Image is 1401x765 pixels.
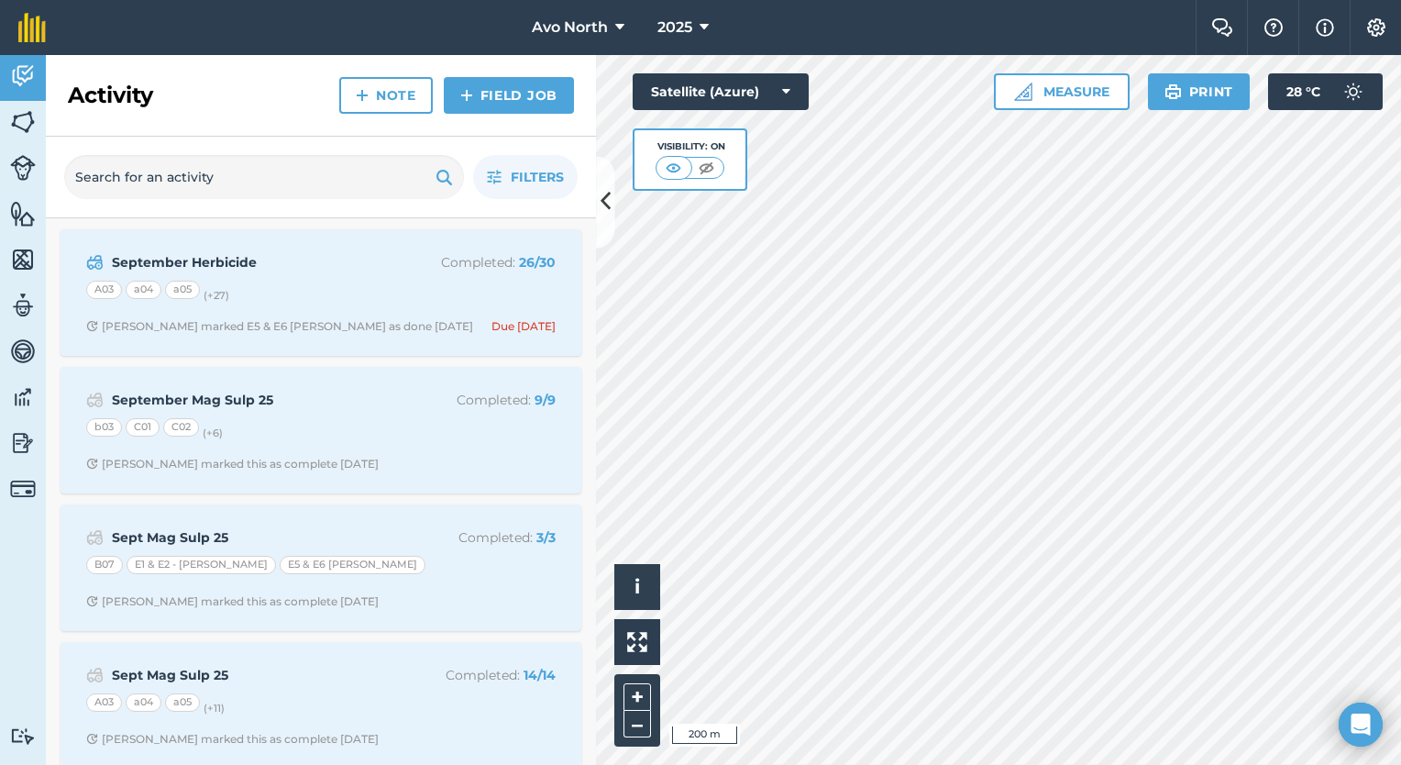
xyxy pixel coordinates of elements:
h2: Activity [68,81,153,110]
span: 28 ° C [1286,73,1320,110]
img: svg+xml;base64,PHN2ZyB4bWxucz0iaHR0cDovL3d3dy53My5vcmcvMjAwMC9zdmciIHdpZHRoPSIxNCIgaGVpZ2h0PSIyNC... [460,84,473,106]
button: 28 °C [1268,73,1383,110]
div: b03 [86,418,122,437]
img: svg+xml;base64,PHN2ZyB4bWxucz0iaHR0cDovL3d3dy53My5vcmcvMjAwMC9zdmciIHdpZHRoPSIxNCIgaGVpZ2h0PSIyNC... [356,84,369,106]
img: svg+xml;base64,PD94bWwgdmVyc2lvbj0iMS4wIiBlbmNvZGluZz0idXRmLTgiPz4KPCEtLSBHZW5lcmF0b3I6IEFkb2JlIE... [86,389,104,411]
div: [PERSON_NAME] marked this as complete [DATE] [86,457,379,471]
strong: 9 / 9 [535,392,556,408]
strong: Sept Mag Sulp 25 [112,527,403,548]
div: Due [DATE] [491,319,556,334]
img: svg+xml;base64,PD94bWwgdmVyc2lvbj0iMS4wIiBlbmNvZGluZz0idXRmLTgiPz4KPCEtLSBHZW5lcmF0b3I6IEFkb2JlIE... [10,292,36,319]
div: a05 [165,693,200,712]
strong: 26 / 30 [519,254,556,271]
a: Sept Mag Sulp 25Completed: 14/14A03a04a05(+11)Clock with arrow pointing clockwise[PERSON_NAME] ma... [72,653,570,758]
strong: 14 / 14 [524,667,556,683]
button: + [623,683,651,711]
img: svg+xml;base64,PD94bWwgdmVyc2lvbj0iMS4wIiBlbmNvZGluZz0idXRmLTgiPz4KPCEtLSBHZW5lcmF0b3I6IEFkb2JlIE... [1335,73,1372,110]
button: Measure [994,73,1130,110]
img: svg+xml;base64,PD94bWwgdmVyc2lvbj0iMS4wIiBlbmNvZGluZz0idXRmLTgiPz4KPCEtLSBHZW5lcmF0b3I6IEFkb2JlIE... [10,338,36,365]
img: A question mark icon [1263,18,1285,37]
div: [PERSON_NAME] marked E5 & E6 [PERSON_NAME] as done [DATE] [86,319,473,334]
strong: September Herbicide [112,252,403,272]
img: svg+xml;base64,PHN2ZyB4bWxucz0iaHR0cDovL3d3dy53My5vcmcvMjAwMC9zdmciIHdpZHRoPSI1MCIgaGVpZ2h0PSI0MC... [695,159,718,177]
div: E5 & E6 [PERSON_NAME] [280,556,425,574]
button: Filters [473,155,578,199]
a: Sept Mag Sulp 25Completed: 3/3B07E1 & E2 - [PERSON_NAME]E5 & E6 [PERSON_NAME]Clock with arrow poi... [72,516,570,620]
img: svg+xml;base64,PD94bWwgdmVyc2lvbj0iMS4wIiBlbmNvZGluZz0idXRmLTgiPz4KPCEtLSBHZW5lcmF0b3I6IEFkb2JlIE... [86,527,104,549]
img: svg+xml;base64,PHN2ZyB4bWxucz0iaHR0cDovL3d3dy53My5vcmcvMjAwMC9zdmciIHdpZHRoPSIxNyIgaGVpZ2h0PSIxNy... [1316,17,1334,39]
div: Visibility: On [656,139,725,154]
strong: Sept Mag Sulp 25 [112,665,403,685]
button: Print [1148,73,1251,110]
img: svg+xml;base64,PHN2ZyB4bWxucz0iaHR0cDovL3d3dy53My5vcmcvMjAwMC9zdmciIHdpZHRoPSI1NiIgaGVpZ2h0PSI2MC... [10,246,36,273]
img: Four arrows, one pointing top left, one top right, one bottom right and the last bottom left [627,632,647,652]
img: svg+xml;base64,PHN2ZyB4bWxucz0iaHR0cDovL3d3dy53My5vcmcvMjAwMC9zdmciIHdpZHRoPSI1MCIgaGVpZ2h0PSI0MC... [662,159,685,177]
small: (+ 11 ) [204,702,225,715]
small: (+ 6 ) [203,427,223,439]
button: i [614,564,660,610]
span: Avo North [532,17,608,39]
button: – [623,711,651,737]
img: svg+xml;base64,PD94bWwgdmVyc2lvbj0iMS4wIiBlbmNvZGluZz0idXRmLTgiPz4KPCEtLSBHZW5lcmF0b3I6IEFkb2JlIE... [10,62,36,90]
div: A03 [86,693,122,712]
button: Satellite (Azure) [633,73,809,110]
img: svg+xml;base64,PD94bWwgdmVyc2lvbj0iMS4wIiBlbmNvZGluZz0idXRmLTgiPz4KPCEtLSBHZW5lcmF0b3I6IEFkb2JlIE... [86,251,104,273]
div: C01 [126,418,160,437]
input: Search for an activity [64,155,464,199]
p: Completed : [410,527,556,548]
img: fieldmargin Logo [18,13,46,42]
strong: September Mag Sulp 25 [112,390,403,410]
div: A03 [86,281,122,299]
img: Clock with arrow pointing clockwise [86,320,98,332]
img: svg+xml;base64,PHN2ZyB4bWxucz0iaHR0cDovL3d3dy53My5vcmcvMjAwMC9zdmciIHdpZHRoPSIxOSIgaGVpZ2h0PSIyNC... [436,166,453,188]
span: i [634,575,640,598]
img: svg+xml;base64,PD94bWwgdmVyc2lvbj0iMS4wIiBlbmNvZGluZz0idXRmLTgiPz4KPCEtLSBHZW5lcmF0b3I6IEFkb2JlIE... [10,155,36,181]
img: Two speech bubbles overlapping with the left bubble in the forefront [1211,18,1233,37]
strong: 3 / 3 [536,529,556,546]
img: svg+xml;base64,PD94bWwgdmVyc2lvbj0iMS4wIiBlbmNvZGluZz0idXRmLTgiPz4KPCEtLSBHZW5lcmF0b3I6IEFkb2JlIE... [86,664,104,686]
img: Clock with arrow pointing clockwise [86,595,98,607]
img: svg+xml;base64,PHN2ZyB4bWxucz0iaHR0cDovL3d3dy53My5vcmcvMjAwMC9zdmciIHdpZHRoPSI1NiIgaGVpZ2h0PSI2MC... [10,200,36,227]
p: Completed : [410,252,556,272]
div: Open Intercom Messenger [1339,703,1383,747]
small: (+ 27 ) [204,289,229,302]
p: Completed : [410,390,556,410]
div: C02 [163,418,199,437]
div: a04 [126,281,161,299]
img: A cog icon [1365,18,1387,37]
div: a05 [165,281,200,299]
div: [PERSON_NAME] marked this as complete [DATE] [86,594,379,609]
img: svg+xml;base64,PHN2ZyB4bWxucz0iaHR0cDovL3d3dy53My5vcmcvMjAwMC9zdmciIHdpZHRoPSIxOSIgaGVpZ2h0PSIyNC... [1164,81,1182,103]
a: Note [339,77,433,114]
img: svg+xml;base64,PD94bWwgdmVyc2lvbj0iMS4wIiBlbmNvZGluZz0idXRmLTgiPz4KPCEtLSBHZW5lcmF0b3I6IEFkb2JlIE... [10,429,36,457]
div: B07 [86,556,123,574]
img: svg+xml;base64,PD94bWwgdmVyc2lvbj0iMS4wIiBlbmNvZGluZz0idXRmLTgiPz4KPCEtLSBHZW5lcmF0b3I6IEFkb2JlIE... [10,476,36,502]
a: September Mag Sulp 25Completed: 9/9b03C01C02(+6)Clock with arrow pointing clockwise[PERSON_NAME] ... [72,378,570,482]
img: svg+xml;base64,PD94bWwgdmVyc2lvbj0iMS4wIiBlbmNvZGluZz0idXRmLTgiPz4KPCEtLSBHZW5lcmF0b3I6IEFkb2JlIE... [10,383,36,411]
a: Field Job [444,77,574,114]
img: Clock with arrow pointing clockwise [86,733,98,745]
img: svg+xml;base64,PHN2ZyB4bWxucz0iaHR0cDovL3d3dy53My5vcmcvMjAwMC9zdmciIHdpZHRoPSI1NiIgaGVpZ2h0PSI2MC... [10,108,36,136]
img: Clock with arrow pointing clockwise [86,458,98,470]
a: September HerbicideCompleted: 26/30A03a04a05(+27)Clock with arrow pointing clockwise[PERSON_NAME]... [72,240,570,345]
p: Completed : [410,665,556,685]
div: E1 & E2 - [PERSON_NAME] [127,556,276,574]
img: svg+xml;base64,PD94bWwgdmVyc2lvbj0iMS4wIiBlbmNvZGluZz0idXRmLTgiPz4KPCEtLSBHZW5lcmF0b3I6IEFkb2JlIE... [10,727,36,745]
div: a04 [126,693,161,712]
span: Filters [511,167,564,187]
img: Ruler icon [1014,83,1032,101]
span: 2025 [657,17,692,39]
div: [PERSON_NAME] marked this as complete [DATE] [86,732,379,747]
